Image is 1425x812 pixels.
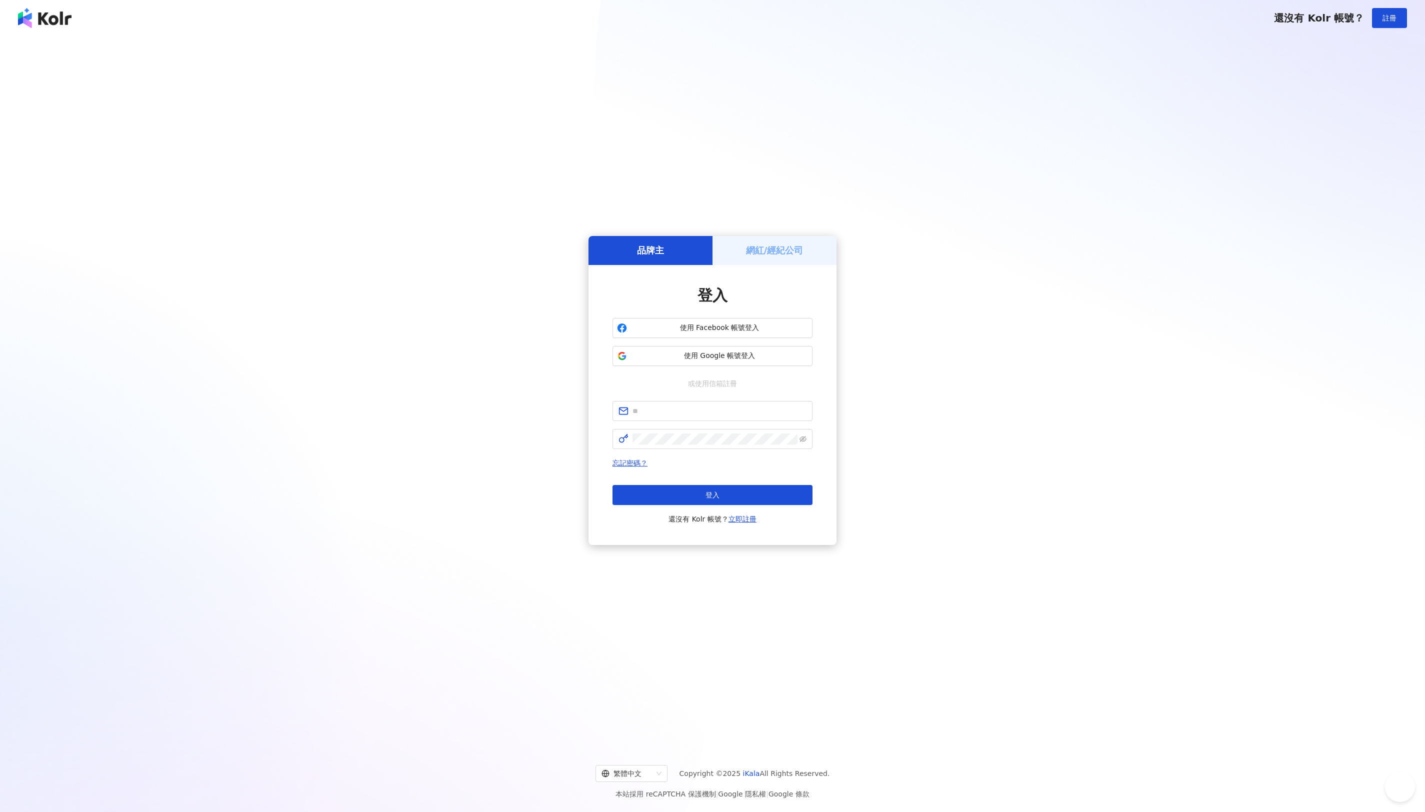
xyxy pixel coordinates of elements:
span: 本站採用 reCAPTCHA 保護機制 [615,788,809,800]
span: 還沒有 Kolr 帳號？ [668,513,756,525]
button: 註冊 [1372,8,1407,28]
a: Google 隱私權 [718,790,766,798]
span: 使用 Facebook 帳號登入 [631,323,808,333]
h5: 網紅/經紀公司 [746,244,803,256]
span: 或使用信箱註冊 [681,378,744,389]
h5: 品牌主 [637,244,664,256]
span: eye-invisible [799,435,806,442]
a: 立即註冊 [728,515,756,523]
span: 登入 [697,286,727,304]
span: 註冊 [1382,14,1396,22]
span: | [766,790,768,798]
a: iKala [743,769,760,777]
span: Copyright © 2025 All Rights Reserved. [679,767,830,779]
button: 使用 Facebook 帳號登入 [612,318,812,338]
span: 登入 [705,491,719,499]
span: | [716,790,718,798]
button: 登入 [612,485,812,505]
span: 使用 Google 帳號登入 [631,351,808,361]
a: Google 條款 [768,790,809,798]
img: logo [18,8,71,28]
div: 繁體中文 [601,765,652,781]
button: 使用 Google 帳號登入 [612,346,812,366]
iframe: Help Scout Beacon - Open [1385,772,1415,802]
a: 忘記密碼？ [612,459,647,467]
span: 還沒有 Kolr 帳號？ [1274,12,1364,24]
